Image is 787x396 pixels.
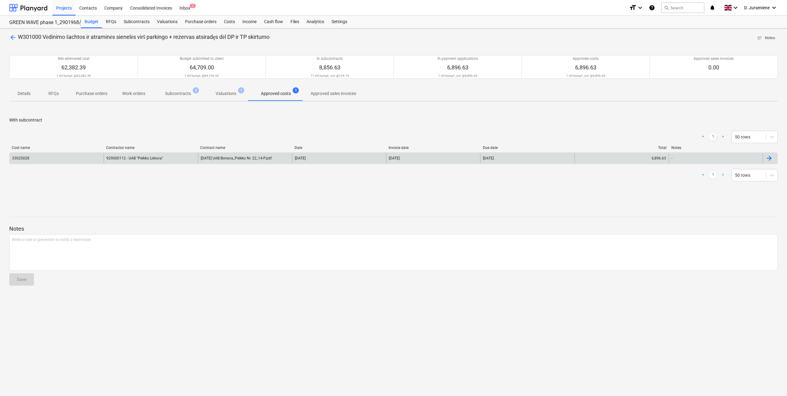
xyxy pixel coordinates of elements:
a: Files [287,16,303,28]
button: Search [661,2,704,13]
p: Approved sales invoices [311,90,356,97]
p: 1.00 kompl. @ 64,709.00 [184,74,219,78]
div: Date [295,146,384,150]
span: 1 [293,87,299,93]
span: 62,382.39 [61,64,86,71]
a: Settings [328,16,351,28]
span: 1 [238,87,244,93]
p: Valuations [216,90,236,97]
span: notes [757,35,762,41]
span: 2 [190,4,196,8]
p: Subcontracts [165,90,191,97]
p: Approved costs [573,56,599,61]
p: Approved costs [261,90,291,97]
i: format_size [629,4,637,11]
i: notifications [709,4,715,11]
span: 8,856.63 [319,64,340,71]
iframe: Chat Widget [756,366,787,396]
div: 929000112 - UAB "Peikko Lietuva" [104,153,198,163]
a: Costs [220,16,239,28]
div: 6,896.63 [575,153,669,163]
div: Invoice date [389,146,478,150]
span: D. Jurseniene [744,5,770,10]
p: 1.00 kompl., vnt. @ 6,896.63 [438,74,477,78]
div: Cost name [12,146,101,150]
a: Next page [719,133,727,141]
i: keyboard_arrow_down [732,4,739,11]
a: Cash flow [260,16,287,28]
div: Contractor name [106,146,196,150]
p: With subcontract [9,117,778,123]
div: [DATE] [295,156,306,160]
div: 33025028 [12,156,29,160]
p: Notes [9,225,778,233]
span: Notes [757,35,775,42]
p: In subcontracts [317,56,343,61]
span: arrow_back [9,34,17,41]
a: RFQs [102,16,120,28]
i: keyboard_arrow_down [637,4,644,11]
span: 6,896.63 [575,64,596,71]
p: Net estimated cost [58,56,89,61]
p: Details [17,90,31,97]
p: Approved sales invoices [694,56,734,61]
p: RFQs [46,90,61,97]
p: 71.00 kompl., vnt. @ 124.74 [311,74,349,78]
i: Knowledge base [649,4,655,11]
p: 1.00 kompl., vnt. @ 6,896.63 [566,74,605,78]
p: Budget submitted to client [180,56,224,61]
p: Work orders [122,90,145,97]
button: Notes [754,33,778,43]
div: Total [577,146,666,150]
p: Purchase orders [76,90,107,97]
span: search [664,5,669,10]
a: Purchase orders [181,16,220,28]
a: Subcontracts [120,16,153,28]
div: [DATE] UAB Bonava_Peikko Nr. 22_14-P.pdf [201,156,272,160]
a: Page 1 is your current page [709,171,717,179]
a: Budget [81,16,102,28]
span: W301000 Vėdinimo šachtos ir atraminės sienelės virš parkingo + rezervas atsiradęs dėl DP ir TP sk... [18,34,270,40]
a: Previous page [699,171,707,179]
a: Previous page [699,133,707,141]
div: [DATE] [483,156,494,160]
div: [DATE] [389,156,400,160]
i: keyboard_arrow_down [770,4,778,11]
span: 64,709.00 [190,64,214,71]
div: GREEN WAVE phase 1_2901968/2901969/2901972 [9,19,73,26]
a: Page 1 is your current page [709,133,717,141]
a: Valuations [153,16,181,28]
div: Notes [671,146,761,150]
div: Contract name [200,146,290,150]
a: Income [239,16,260,28]
span: 2 [193,87,199,93]
span: 0.00 [708,64,719,71]
a: Next page [719,171,727,179]
a: Analytics [303,16,328,28]
p: In payment applications [438,56,478,61]
p: 1.00 kompl. @ 62,382.39 [56,74,91,78]
div: - [671,156,672,160]
span: 6,896.63 [447,64,468,71]
div: Due date [483,146,572,150]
